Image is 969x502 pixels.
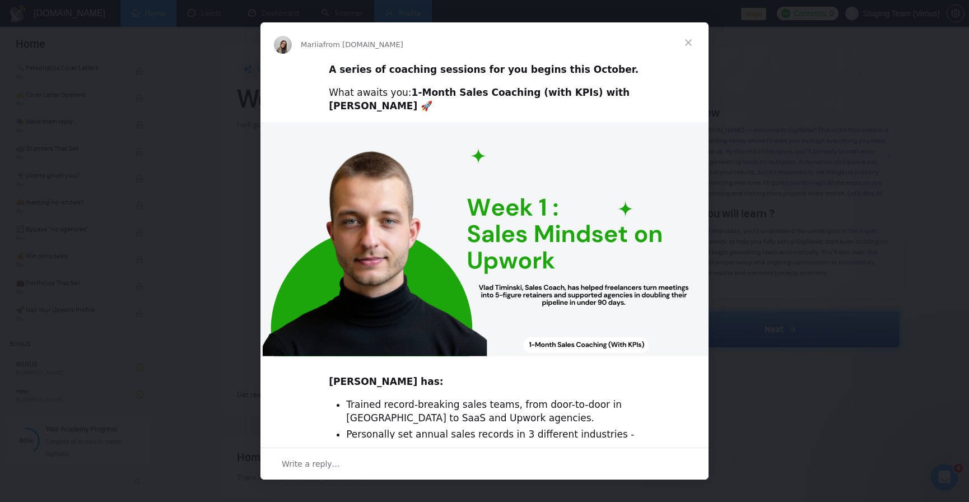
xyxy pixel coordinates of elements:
span: Mariia [301,40,323,49]
li: Personally set annual sales records in 3 different industries - from face-to-face to remote closing. [346,428,640,455]
b: 1-Month Sales Coaching (with KPIs) with [PERSON_NAME] 🚀 [329,87,630,111]
li: Trained record-breaking sales teams, from door-to-door in [GEOGRAPHIC_DATA] to SaaS and Upwork ag... [346,398,640,425]
div: What awaits you: [329,86,640,113]
span: from [DOMAIN_NAME] [323,40,403,49]
img: Profile image for Mariia [274,36,292,54]
b: [PERSON_NAME] has: [329,376,443,387]
span: Write a reply… [282,457,340,471]
span: Close [668,22,709,63]
div: Open conversation and reply [260,448,709,480]
b: A series of coaching sessions for you begins this October. [329,64,639,75]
